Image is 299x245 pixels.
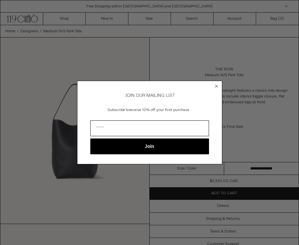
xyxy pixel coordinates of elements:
[108,107,129,113] span: Subscribe to
[124,93,175,98] span: JOIN OUR MAILING LIST
[213,83,220,89] button: Close dialog
[129,107,189,113] span: receive 10% off your first purchase
[90,120,209,136] input: Email
[90,138,209,154] button: Join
